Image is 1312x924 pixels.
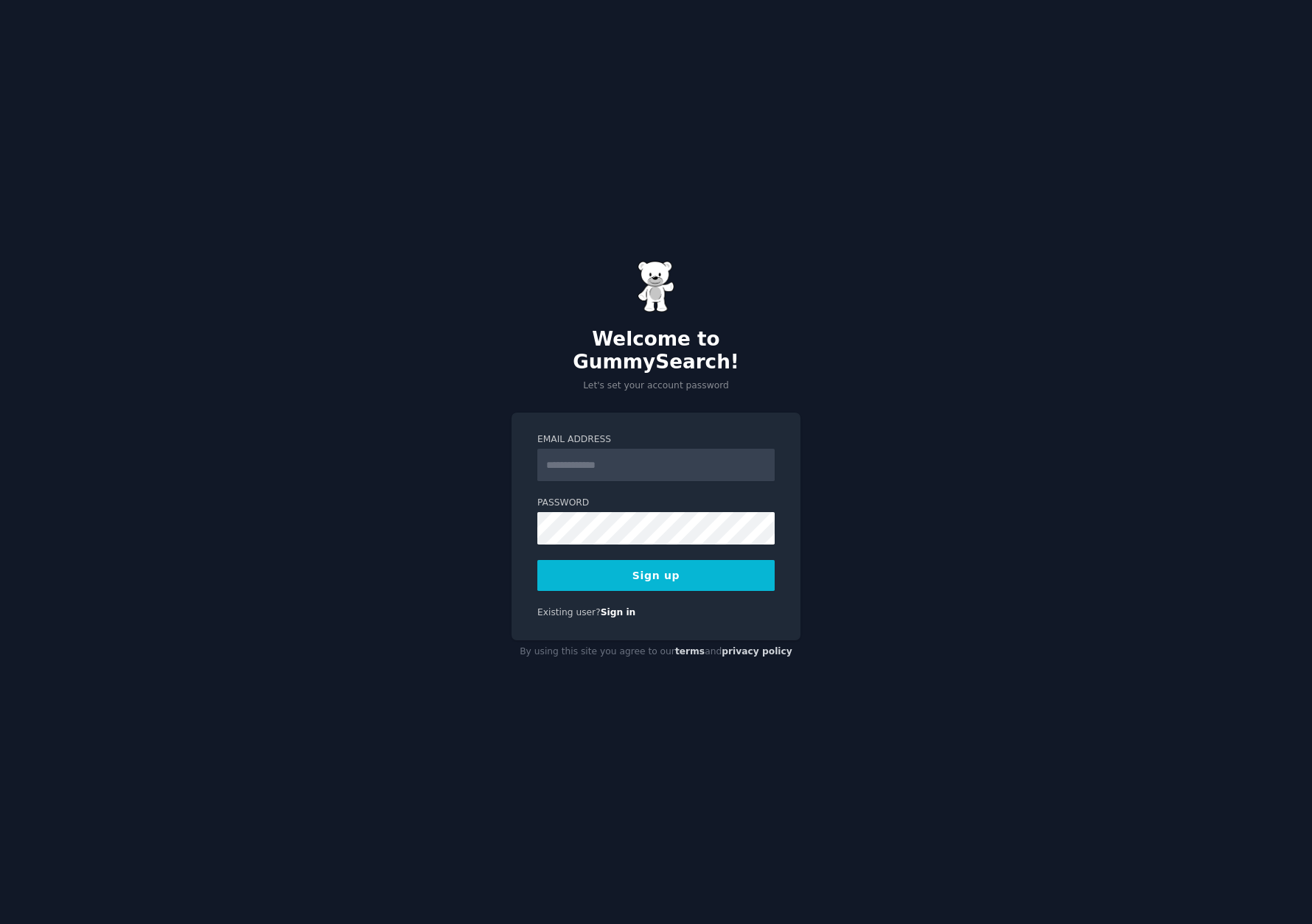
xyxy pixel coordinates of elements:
h2: Welcome to GummySearch! [512,328,800,374]
label: Email Address [537,433,775,447]
button: Sign up [537,560,775,591]
a: privacy policy [722,646,792,657]
span: Existing user? [537,607,601,617]
label: Password [537,497,775,510]
img: Gummy Bear [638,261,674,312]
a: terms [675,646,705,657]
div: By using this site you agree to our and [512,640,800,664]
p: Let's set your account password [512,379,800,393]
a: Sign in [601,607,636,617]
